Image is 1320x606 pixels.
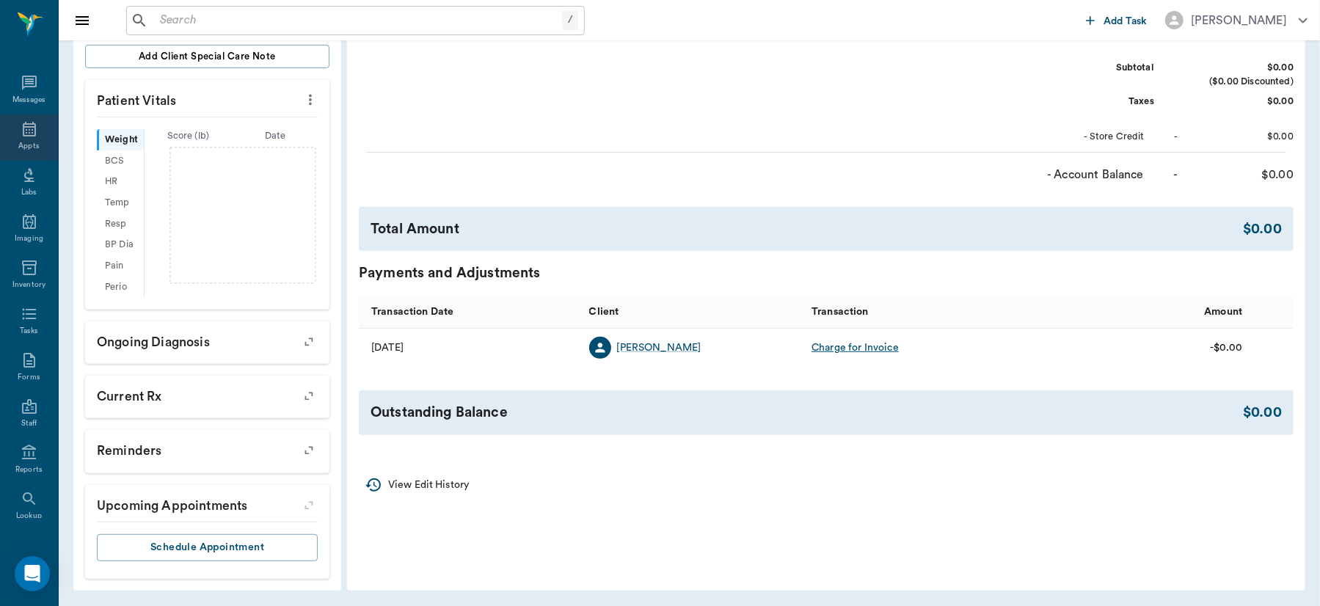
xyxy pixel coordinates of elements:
button: Close drawer [68,6,97,35]
div: Imaging [15,233,43,244]
div: Client [582,296,805,329]
div: - [1173,166,1178,183]
input: Search [154,10,562,31]
div: - Account Balance [1034,166,1144,183]
div: Lookup [16,511,42,522]
a: [PERSON_NAME] [617,340,701,355]
div: ($0.00 Discounted) [1184,75,1294,89]
div: Client [589,291,619,332]
div: $0.00 [1243,402,1282,423]
div: Date [232,129,319,143]
div: Charge for Invoice [812,340,899,355]
div: BP Dia [97,235,144,256]
div: Amount [1204,291,1242,332]
div: Resp [97,213,144,235]
div: Labs [21,187,37,198]
div: Payments and Adjustments [359,263,1294,284]
div: $0.00 [1184,130,1294,144]
div: Inventory [12,280,45,291]
div: BCS [97,150,144,172]
div: 08/25/25 [371,340,404,355]
div: - Store Credit [1035,130,1145,144]
div: Total Amount [371,219,1243,240]
p: Ongoing diagnosis [85,321,329,358]
div: $0.00 [1184,166,1294,183]
div: $0.00 [1184,95,1294,109]
span: Add client Special Care Note [139,48,276,65]
button: Add client Special Care Note [85,45,329,68]
div: Score ( lb ) [145,129,232,143]
div: Weight [97,129,144,150]
div: Perio [97,277,144,298]
p: Patient Vitals [85,80,329,117]
div: Appts [18,141,39,152]
div: Messages [12,95,46,106]
div: Transaction Date [371,291,453,332]
div: Temp [97,192,144,213]
div: [PERSON_NAME] [1191,12,1287,29]
div: Amount [1027,296,1250,329]
div: Forms [18,372,40,383]
div: Pain [97,255,144,277]
div: Transaction Date [359,296,582,329]
div: Subtotal [1044,61,1154,75]
button: Add Task [1080,7,1153,34]
div: Transaction [804,296,1027,329]
div: HR [97,172,144,193]
div: Transaction [812,291,869,332]
button: Schedule Appointment [97,534,318,561]
div: Taxes [1044,95,1154,109]
button: more [299,87,322,112]
p: Reminders [85,430,329,467]
div: $0.00 [1243,219,1282,240]
div: Staff [21,418,37,429]
div: Reports [15,464,43,475]
div: / [562,10,578,30]
div: Tasks [20,326,38,337]
div: -$0.00 [1210,340,1242,355]
p: View Edit History [388,478,469,493]
div: - [1174,130,1178,144]
div: Outstanding Balance [371,402,1243,423]
button: [PERSON_NAME] [1153,7,1319,34]
p: Current Rx [85,376,329,412]
p: Upcoming appointments [85,485,329,522]
div: $0.00 [1184,61,1294,75]
div: Open Intercom Messenger [15,556,50,591]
